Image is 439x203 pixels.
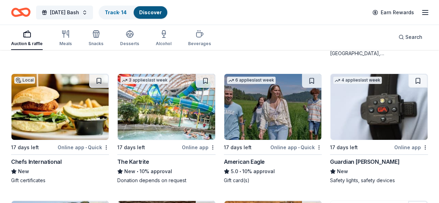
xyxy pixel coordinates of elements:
[36,6,93,19] button: [DATE] Bash
[227,77,276,84] div: 6 applies last week
[88,41,103,46] div: Snacks
[11,74,109,140] img: Image for Chefs International
[330,74,428,140] img: Image for Guardian Angel Device
[50,8,79,17] span: [DATE] Bash
[156,27,171,50] button: Alcohol
[224,143,252,152] div: 17 days left
[120,27,139,50] button: Desserts
[368,6,418,19] a: Earn Rewards
[188,41,211,46] div: Beverages
[337,167,348,176] span: New
[330,143,358,152] div: 17 days left
[85,145,87,150] span: •
[239,169,241,174] span: •
[330,158,399,166] div: Guardian [PERSON_NAME]
[124,167,135,176] span: New
[405,33,422,41] span: Search
[270,143,322,152] div: Online app Quick
[298,145,299,150] span: •
[11,4,31,20] a: Home
[231,167,238,176] span: 5.0
[120,77,169,84] div: 3 applies last week
[99,6,168,19] button: Track· 14Discover
[18,167,29,176] span: New
[58,143,109,152] div: Online app Quick
[120,41,139,46] div: Desserts
[330,74,428,184] a: Image for Guardian Angel Device4 applieslast week17 days leftOnline appGuardian [PERSON_NAME]NewS...
[393,30,428,44] button: Search
[11,177,109,184] div: Gift certificates
[139,9,162,15] a: Discover
[88,27,103,50] button: Snacks
[224,167,322,176] div: 10% approval
[11,158,61,166] div: Chefs International
[330,43,428,57] div: A 16-person Villa in [GEOGRAPHIC_DATA], [GEOGRAPHIC_DATA], [GEOGRAPHIC_DATA] for 7days/6nights (R...
[224,158,265,166] div: American Eagle
[224,74,322,184] a: Image for American Eagle6 applieslast week17 days leftOnline app•QuickAmerican Eagle5.0•10% appro...
[117,167,215,176] div: 10% approval
[59,41,72,46] div: Meals
[182,143,216,152] div: Online app
[117,177,215,184] div: Donation depends on request
[156,41,171,46] div: Alcohol
[333,77,382,84] div: 4 applies last week
[188,27,211,50] button: Beverages
[117,143,145,152] div: 17 days left
[224,74,321,140] img: Image for American Eagle
[330,177,428,184] div: Safety lights, safety devices
[394,143,428,152] div: Online app
[137,169,138,174] span: •
[117,74,215,184] a: Image for The Kartrite3 applieslast week17 days leftOnline appThe KartriteNew•10% approvalDonatio...
[11,74,109,184] a: Image for Chefs InternationalLocal17 days leftOnline app•QuickChefs InternationalNewGift certific...
[11,143,39,152] div: 17 days left
[11,41,43,46] div: Auction & raffle
[105,9,127,15] a: Track· 14
[117,158,149,166] div: The Kartrite
[224,177,322,184] div: Gift card(s)
[11,27,43,50] button: Auction & raffle
[59,27,72,50] button: Meals
[118,74,215,140] img: Image for The Kartrite
[14,77,35,84] div: Local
